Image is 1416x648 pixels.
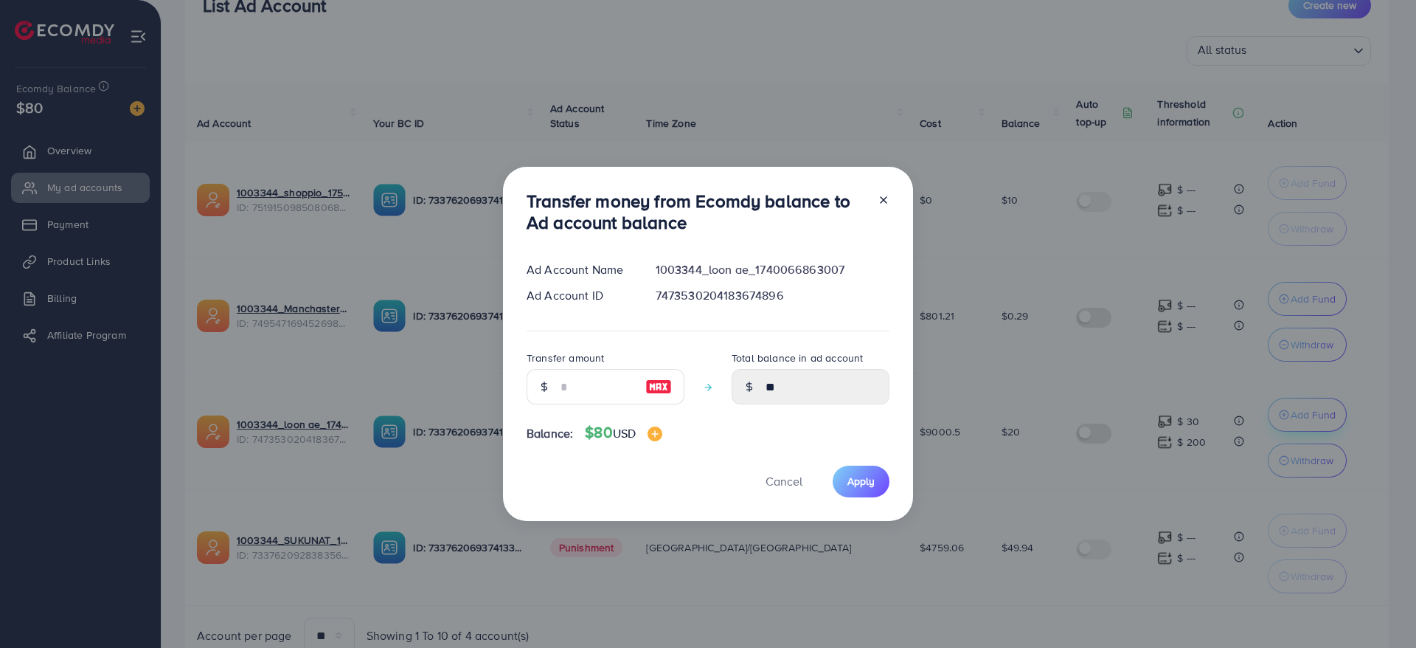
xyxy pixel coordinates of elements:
div: 1003344_loon ae_1740066863007 [644,261,901,278]
img: image [648,427,662,441]
div: 7473530204183674896 [644,287,901,304]
span: Balance: [527,425,573,442]
div: Ad Account ID [515,287,644,304]
button: Cancel [747,466,821,497]
button: Apply [833,466,889,497]
div: Ad Account Name [515,261,644,278]
span: Apply [847,474,875,489]
img: image [645,378,672,396]
span: USD [613,425,636,441]
span: Cancel [766,473,802,489]
h3: Transfer money from Ecomdy balance to Ad account balance [527,190,866,233]
iframe: Chat [1353,582,1405,637]
h4: $80 [585,424,662,442]
label: Total balance in ad account [732,351,863,365]
label: Transfer amount [527,351,604,365]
